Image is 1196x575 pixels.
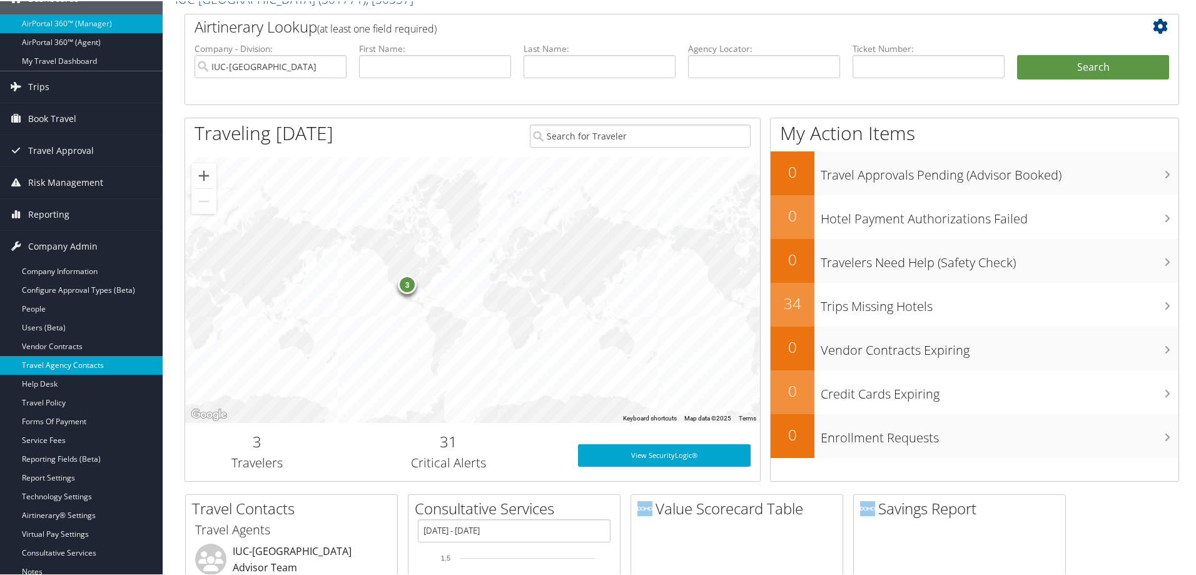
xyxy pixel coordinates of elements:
h3: Travel Approvals Pending (Advisor Booked) [821,159,1178,183]
a: 0Travelers Need Help (Safety Check) [771,238,1178,282]
button: Keyboard shortcuts [623,413,677,422]
a: 0Vendor Contracts Expiring [771,325,1178,369]
h2: Airtinerary Lookup [195,15,1087,36]
h2: 0 [771,248,814,269]
input: Search for Traveler [530,123,751,146]
h2: 0 [771,204,814,225]
h3: Enrollment Requests [821,422,1178,445]
span: Risk Management [28,166,103,197]
a: 0Enrollment Requests [771,413,1178,457]
img: Google [188,405,230,422]
a: 0Credit Cards Expiring [771,369,1178,413]
a: 34Trips Missing Hotels [771,282,1178,325]
span: Book Travel [28,102,76,133]
label: First Name: [359,41,511,54]
label: Agency Locator: [688,41,840,54]
h2: 31 [338,430,559,451]
h3: Travelers Need Help (Safety Check) [821,247,1178,270]
button: Search [1017,54,1169,79]
span: Map data ©2025 [684,414,731,420]
h2: 34 [771,292,814,313]
img: domo-logo.png [637,500,652,515]
h3: Travelers [195,453,320,471]
label: Last Name: [524,41,676,54]
h2: Consultative Services [415,497,620,518]
span: Travel Approval [28,134,94,165]
h2: Travel Contacts [192,497,397,518]
a: 0Travel Approvals Pending (Advisor Booked) [771,150,1178,194]
a: Open this area in Google Maps (opens a new window) [188,405,230,422]
div: 3 [398,274,417,293]
h2: 3 [195,430,320,451]
span: Trips [28,70,49,101]
h2: 0 [771,379,814,400]
h3: Hotel Payment Authorizations Failed [821,203,1178,226]
button: Zoom in [191,162,216,187]
h3: Trips Missing Hotels [821,290,1178,314]
label: Company - Division: [195,41,347,54]
h1: My Action Items [771,119,1178,145]
img: domo-logo.png [860,500,875,515]
a: 0Hotel Payment Authorizations Failed [771,194,1178,238]
h3: Travel Agents [195,520,388,537]
h1: Traveling [DATE] [195,119,333,145]
a: Terms (opens in new tab) [739,414,756,420]
span: Reporting [28,198,69,229]
h3: Critical Alerts [338,453,559,471]
h2: Value Scorecard Table [637,497,843,518]
h2: Savings Report [860,497,1065,518]
h2: 0 [771,423,814,444]
tspan: 1.5 [441,553,450,561]
h2: 0 [771,160,814,181]
span: Company Admin [28,230,98,261]
label: Ticket Number: [853,41,1005,54]
h3: Credit Cards Expiring [821,378,1178,402]
a: View SecurityLogic® [578,443,751,466]
h3: Vendor Contracts Expiring [821,334,1178,358]
button: Zoom out [191,188,216,213]
span: (at least one field required) [317,21,437,34]
h2: 0 [771,335,814,357]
